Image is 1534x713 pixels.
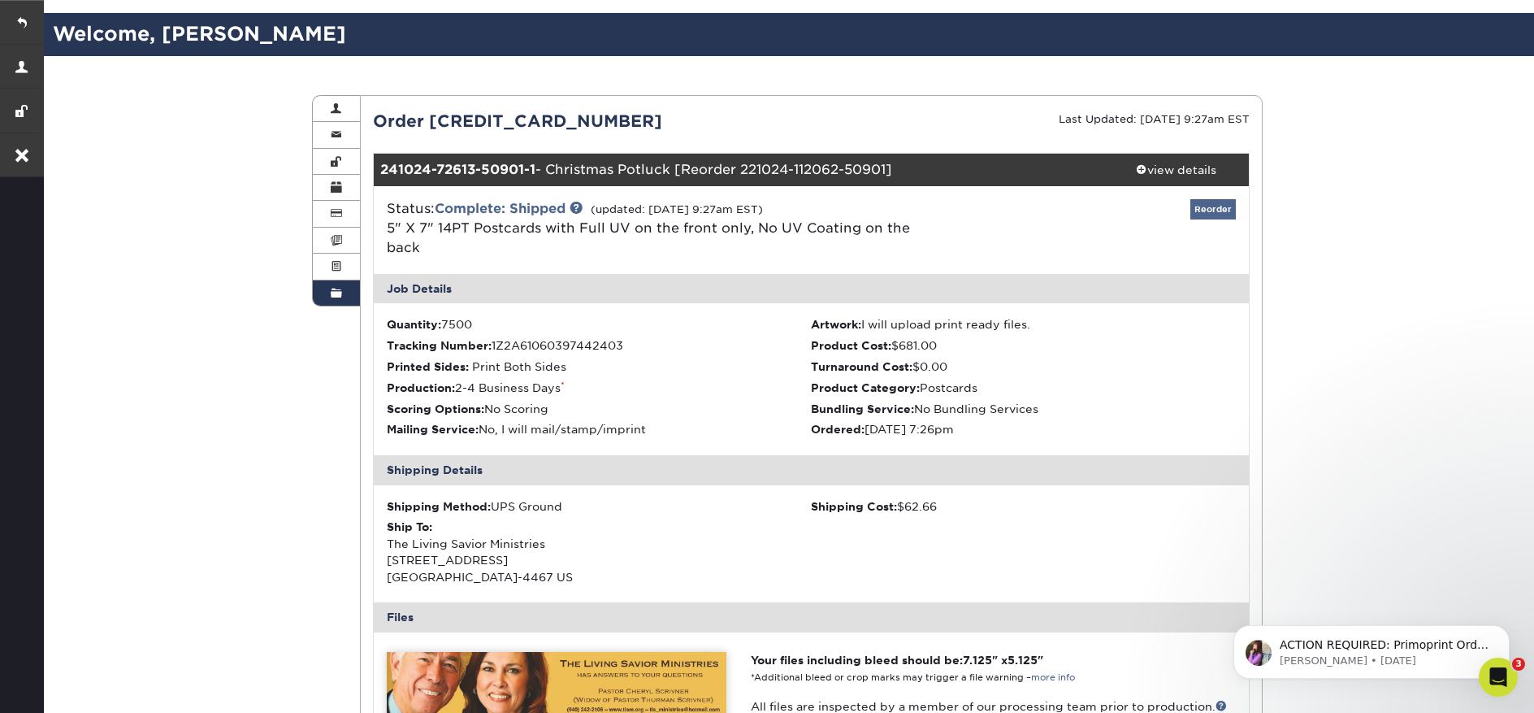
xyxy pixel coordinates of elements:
[1209,523,1534,705] iframe: Intercom notifications message
[472,360,566,373] span: Print Both Sides
[387,498,812,515] div: UPS Ground
[1190,199,1236,220] a: Reorder
[387,423,479,436] strong: Mailing Service:
[375,199,957,258] div: Status:
[492,339,623,352] span: 1Z2A61060397442403
[71,131,280,146] p: Message from Erica, sent 70w ago
[387,316,812,333] li: 7500
[387,401,812,417] li: No Scoring
[811,401,1236,417] li: No Bundling Services
[374,455,1250,485] div: Shipping Details
[387,380,812,396] li: 2-4 Business Days
[811,381,920,394] strong: Product Category:
[811,318,861,331] strong: Artwork:
[1103,162,1249,178] div: view details
[811,339,891,352] strong: Product Cost:
[387,421,812,437] li: No, I will mail/stamp/imprint
[1479,658,1518,697] iframe: Intercom live chat
[1512,658,1525,671] span: 3
[811,402,914,415] strong: Bundling Service:
[387,339,492,352] strong: Tracking Number:
[811,380,1236,396] li: Postcards
[380,162,535,177] strong: 241024-72613-50901-1
[374,154,1103,186] div: - Christmas Potluck [Reorder 221024-112062-50901]
[374,602,1250,632] div: Files
[387,360,469,373] strong: Printed Sides:
[37,117,63,143] img: Profile image for Erica
[1007,654,1038,667] span: 5.125
[374,274,1250,303] div: Job Details
[811,423,864,436] strong: Ordered:
[1031,672,1075,683] a: more info
[361,109,812,133] div: Order [CREDIT_CARD_NUMBER]
[811,498,1236,515] div: $62.66
[41,20,1534,50] h2: Welcome, [PERSON_NAME]
[811,500,897,513] strong: Shipping Cost:
[963,654,992,667] span: 7.125
[751,672,1075,683] small: *Additional bleed or crop marks may trigger a file warning –
[811,337,1236,354] li: $681.00
[591,203,763,215] small: (updated: [DATE] 9:27am EST)
[387,381,455,394] strong: Production:
[71,115,279,403] span: ACTION REQUIRED: Primoprint Order 2465-55415-50901 Thank you for placing your print order with Pr...
[1103,154,1249,186] a: view details
[811,359,1236,375] li: $0.00
[387,402,484,415] strong: Scoring Options:
[435,201,565,216] a: Complete: Shipped
[811,316,1236,333] li: I will upload print ready files.
[24,102,301,156] div: message notification from Erica, 70w ago. ACTION REQUIRED: Primoprint Order 2465-55415-50901 Than...
[387,318,441,331] strong: Quantity:
[387,220,910,255] span: 5" X 7" 14PT Postcards with Full UV on the front only, No UV Coating on the back
[1059,113,1250,125] small: Last Updated: [DATE] 9:27am EST
[387,519,812,585] div: The Living Savior Ministries [STREET_ADDRESS] [GEOGRAPHIC_DATA]-4467 US
[811,360,912,373] strong: Turnaround Cost:
[751,654,1043,667] strong: Your files including bleed should be: " x "
[387,520,432,533] strong: Ship To:
[387,500,491,513] strong: Shipping Method:
[811,421,1236,437] li: [DATE] 7:26pm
